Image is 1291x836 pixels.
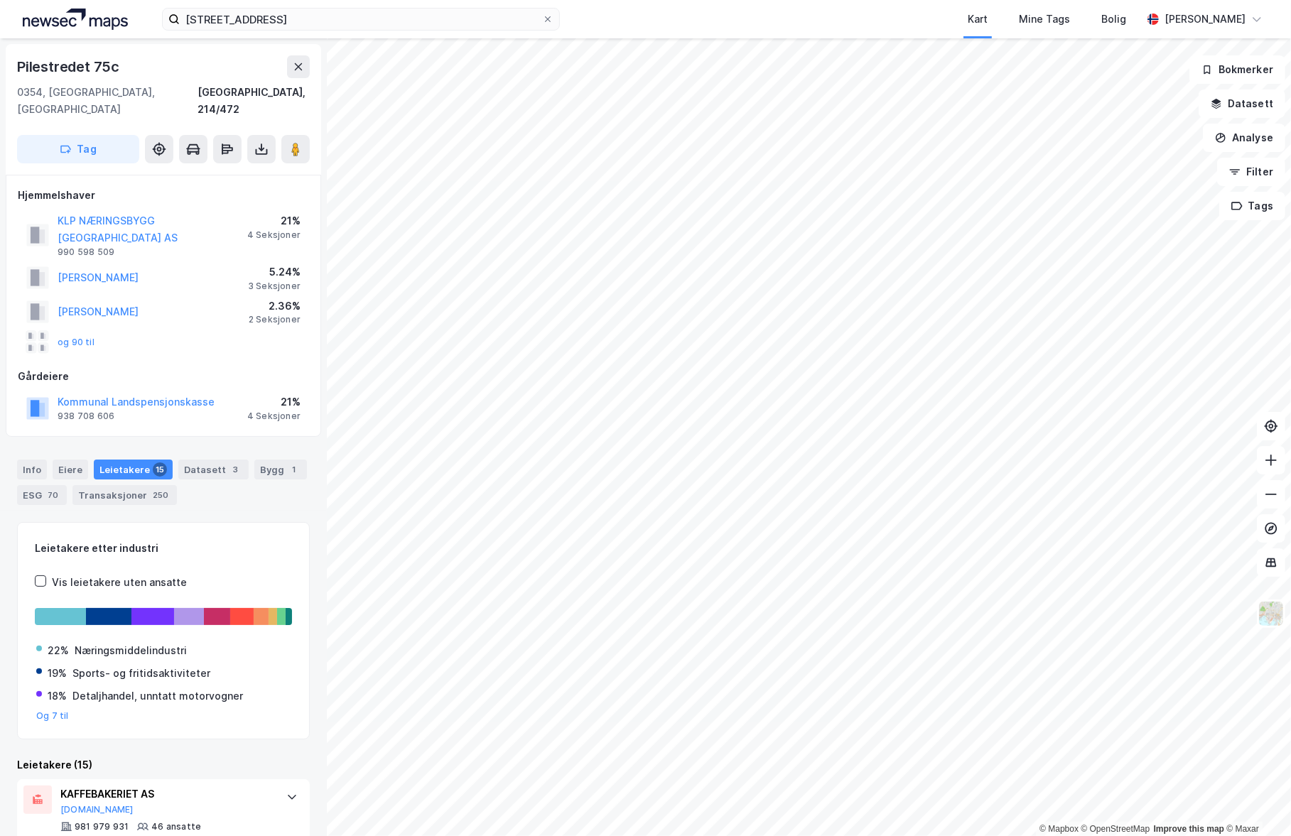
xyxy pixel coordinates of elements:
[17,135,139,163] button: Tag
[1165,11,1246,28] div: [PERSON_NAME]
[247,229,301,241] div: 4 Seksjoner
[178,460,249,479] div: Datasett
[60,786,272,803] div: KAFFEBAKERIET AS
[1154,824,1224,834] a: Improve this map
[18,368,309,385] div: Gårdeiere
[60,804,134,815] button: [DOMAIN_NAME]
[1258,600,1285,627] img: Z
[94,460,173,479] div: Leietakere
[1217,158,1285,186] button: Filter
[249,314,301,325] div: 2 Seksjoner
[48,642,69,659] div: 22%
[48,665,67,682] div: 19%
[17,55,122,78] div: Pilestredet 75c
[36,710,69,722] button: Og 7 til
[75,821,129,832] div: 981 979 931
[180,9,542,30] input: Søk på adresse, matrikkel, gårdeiere, leietakere eller personer
[17,460,47,479] div: Info
[249,298,301,315] div: 2.36%
[72,688,243,705] div: Detaljhandel, unntatt motorvogner
[58,411,114,422] div: 938 708 606
[248,281,301,292] div: 3 Seksjoner
[53,460,88,479] div: Eiere
[1220,768,1291,836] iframe: Chat Widget
[17,485,67,505] div: ESG
[287,462,301,477] div: 1
[1219,192,1285,220] button: Tags
[58,246,114,258] div: 990 598 509
[1081,824,1150,834] a: OpenStreetMap
[254,460,307,479] div: Bygg
[75,642,187,659] div: Næringsmiddelindustri
[151,821,201,832] div: 46 ansatte
[968,11,988,28] div: Kart
[52,574,187,591] div: Vis leietakere uten ansatte
[17,756,310,773] div: Leietakere (15)
[247,212,301,229] div: 21%
[18,187,309,204] div: Hjemmelshaver
[1101,11,1126,28] div: Bolig
[1189,55,1285,84] button: Bokmerker
[23,9,128,30] img: logo.a4113a55bc3d86da70a041830d287a7e.svg
[17,84,198,118] div: 0354, [GEOGRAPHIC_DATA], [GEOGRAPHIC_DATA]
[1203,124,1285,152] button: Analyse
[35,540,292,557] div: Leietakere etter industri
[72,485,177,505] div: Transaksjoner
[247,411,301,422] div: 4 Seksjoner
[1039,824,1079,834] a: Mapbox
[248,264,301,281] div: 5.24%
[48,688,67,705] div: 18%
[229,462,243,477] div: 3
[247,393,301,411] div: 21%
[153,462,167,477] div: 15
[72,665,210,682] div: Sports- og fritidsaktiviteter
[150,488,171,502] div: 250
[1019,11,1070,28] div: Mine Tags
[1199,89,1285,118] button: Datasett
[198,84,310,118] div: [GEOGRAPHIC_DATA], 214/472
[45,488,61,502] div: 70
